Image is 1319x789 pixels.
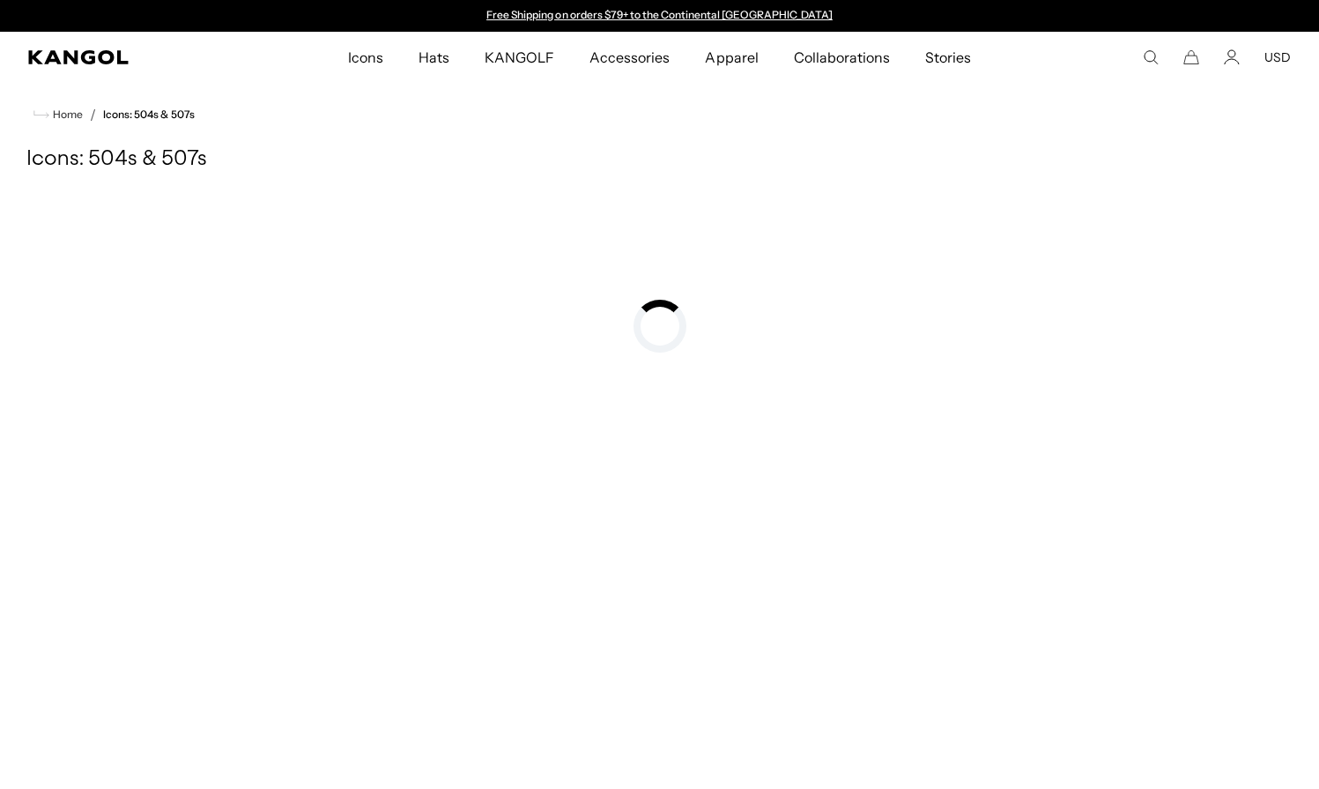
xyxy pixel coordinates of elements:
[478,9,841,23] div: 1 of 2
[705,32,758,83] span: Apparel
[28,50,229,64] a: Kangol
[467,32,572,83] a: KANGOLF
[348,32,383,83] span: Icons
[589,32,670,83] span: Accessories
[687,32,775,83] a: Apparel
[401,32,467,83] a: Hats
[26,146,1293,173] h1: Icons: 504s & 507s
[1264,49,1291,65] button: USD
[486,8,833,21] a: Free Shipping on orders $79+ to the Continental [GEOGRAPHIC_DATA]
[776,32,908,83] a: Collaborations
[478,9,841,23] slideshow-component: Announcement bar
[1183,49,1199,65] button: Cart
[33,107,83,123] a: Home
[925,32,971,83] span: Stories
[478,9,841,23] div: Announcement
[908,32,989,83] a: Stories
[485,32,554,83] span: KANGOLF
[330,32,401,83] a: Icons
[419,32,449,83] span: Hats
[49,108,83,121] span: Home
[794,32,890,83] span: Collaborations
[83,104,96,125] li: /
[1143,49,1159,65] summary: Search here
[103,108,195,121] a: Icons: 504s & 507s
[1224,49,1240,65] a: Account
[572,32,687,83] a: Accessories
